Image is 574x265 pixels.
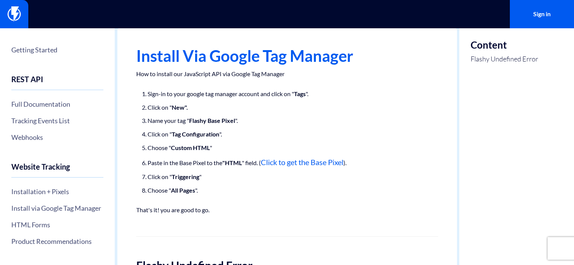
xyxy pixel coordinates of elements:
h3: Content [471,40,538,51]
strong: Custom HTML [171,144,210,151]
a: Webhooks [11,131,103,144]
li: Choose " ". [148,185,427,195]
a: HTML Forms [11,218,103,231]
p: That's it! you are good to go. [136,206,438,214]
a: Click to get the Base Pixel [261,158,343,167]
strong: Triggering [172,173,199,180]
li: Choose " " [148,143,427,153]
input: Search... [117,6,457,23]
p: How to install our JavaScript API via Google Tag Manager [136,70,438,78]
strong: Flashy Base Pixel [189,117,235,124]
li: Paste in the Base Pixel to the " field. ( ). [148,156,427,168]
strong: All Pages [171,187,195,194]
a: Install via Google Tag Manager [11,202,103,214]
a: Product Recommendations [11,235,103,248]
h4: REST API [11,75,103,90]
strong: Tag Configuration [172,130,219,138]
a: Getting Started [11,43,103,56]
strong: "HTML [222,159,242,166]
li: Sign-in to your google tag manager account and click on " ". [148,89,427,99]
strong: New". [172,104,188,111]
a: Full Documentation [11,98,103,110]
strong: Tags [294,90,306,97]
a: Installation + Pixels [11,185,103,198]
li: Click on " [148,103,427,112]
a: Tracking Events List [11,114,103,127]
a: Flashy Undefined Error [471,54,538,64]
li: Click on " ". [148,129,427,139]
li: Click on " " [148,172,427,182]
h1: Install via Google Tag Manager [136,47,438,64]
h4: Website Tracking [11,162,103,178]
li: Name your tag " ". [148,116,427,126]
